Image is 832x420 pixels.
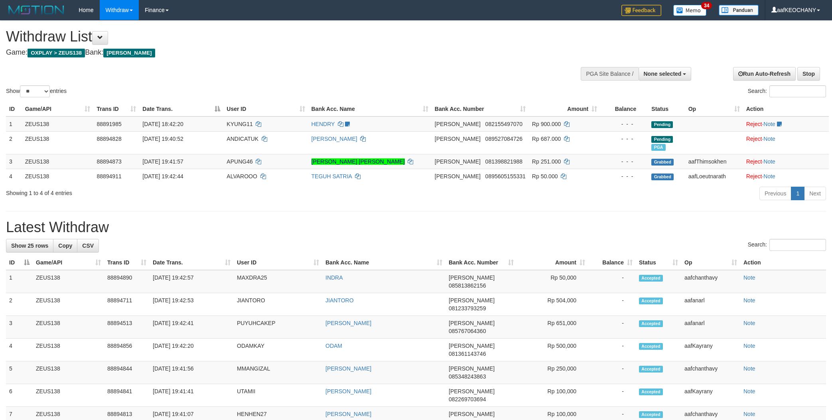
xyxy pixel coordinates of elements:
span: Accepted [639,411,663,418]
td: - [588,270,636,293]
th: Action [740,255,826,270]
td: ZEUS138 [22,116,94,132]
th: Bank Acc. Name: activate to sort column ascending [308,102,432,116]
td: 3 [6,154,22,169]
th: Game/API: activate to sort column ascending [33,255,104,270]
div: Showing 1 to 4 of 4 entries [6,186,341,197]
td: · [743,116,829,132]
a: Next [804,187,826,200]
span: [DATE] 19:40:52 [142,136,183,142]
td: 1 [6,270,33,293]
span: 34 [701,2,712,9]
input: Search: [769,85,826,97]
th: Game/API: activate to sort column ascending [22,102,94,116]
td: ZEUS138 [33,339,104,361]
td: [DATE] 19:42:41 [150,316,234,339]
td: 88894513 [104,316,150,339]
span: KYUNG11 [227,121,252,127]
span: Accepted [639,388,663,395]
h1: Latest Withdraw [6,219,826,235]
a: JIANTORO [325,297,354,304]
a: [PERSON_NAME] [312,136,357,142]
div: - - - [603,172,645,180]
span: [PERSON_NAME] [449,320,495,326]
td: ZEUS138 [33,293,104,316]
span: [PERSON_NAME] [103,49,155,57]
td: 4 [6,169,22,183]
span: Copy 082155497070 to clipboard [485,121,522,127]
td: - [588,339,636,361]
span: Copy 081361143746 to clipboard [449,351,486,357]
a: TEGUH SATRIA [312,173,352,179]
th: Op: activate to sort column ascending [681,255,740,270]
span: Copy 085348243863 to clipboard [449,373,486,380]
td: 5 [6,361,33,384]
span: Accepted [639,298,663,304]
span: Copy 089527084726 to clipboard [485,136,522,142]
th: Bank Acc. Name: activate to sort column ascending [322,255,446,270]
a: HENDRY [312,121,335,127]
a: Note [763,136,775,142]
td: Rp 250,000 [517,361,588,384]
img: MOTION_logo.png [6,4,67,16]
a: 1 [791,187,804,200]
span: OXPLAY > ZEUS138 [28,49,85,57]
td: Rp 500,000 [517,339,588,361]
span: Copy [58,243,72,249]
td: - [588,361,636,384]
h1: Withdraw List [6,29,547,45]
td: ZEUS138 [33,270,104,293]
td: 4 [6,339,33,361]
a: Note [763,121,775,127]
span: Copy 0895605155331 to clipboard [485,173,526,179]
span: [PERSON_NAME] [449,343,495,349]
td: ZEUS138 [33,384,104,407]
a: Note [743,365,755,372]
td: JIANTORO [234,293,322,316]
span: Accepted [639,320,663,327]
span: Rp 50.000 [532,173,558,179]
button: None selected [639,67,692,81]
span: Show 25 rows [11,243,48,249]
th: Op: activate to sort column ascending [685,102,743,116]
td: 88894711 [104,293,150,316]
span: CSV [82,243,94,249]
td: 88894890 [104,270,150,293]
span: [PERSON_NAME] [435,158,481,165]
td: PUYUHCAKEP [234,316,322,339]
div: - - - [603,158,645,166]
span: None selected [644,71,682,77]
td: - [588,384,636,407]
a: Note [743,343,755,349]
span: [PERSON_NAME] [449,411,495,417]
span: [DATE] 18:42:20 [142,121,183,127]
img: Button%20Memo.svg [673,5,707,16]
th: Trans ID: activate to sort column ascending [104,255,150,270]
th: Bank Acc. Number: activate to sort column ascending [432,102,529,116]
span: ALVAROOO [227,173,257,179]
td: [DATE] 19:41:41 [150,384,234,407]
th: Action [743,102,829,116]
td: Rp 100,000 [517,384,588,407]
span: Copy 082269703694 to clipboard [449,396,486,402]
td: aafanarl [681,316,740,339]
th: Balance [600,102,648,116]
span: Copy 081233793259 to clipboard [449,305,486,312]
label: Show entries [6,85,67,97]
td: ZEUS138 [22,154,94,169]
a: Note [743,411,755,417]
span: Rp 687.000 [532,136,561,142]
span: Rp 251.000 [532,158,561,165]
th: Status [648,102,685,116]
a: Stop [797,67,820,81]
td: Rp 50,000 [517,270,588,293]
a: Note [763,173,775,179]
a: Note [763,158,775,165]
span: Copy 085767064360 to clipboard [449,328,486,334]
a: Note [743,388,755,394]
a: CSV [77,239,99,252]
a: Note [743,274,755,281]
span: Accepted [639,366,663,373]
th: Balance: activate to sort column ascending [588,255,636,270]
label: Search: [748,85,826,97]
